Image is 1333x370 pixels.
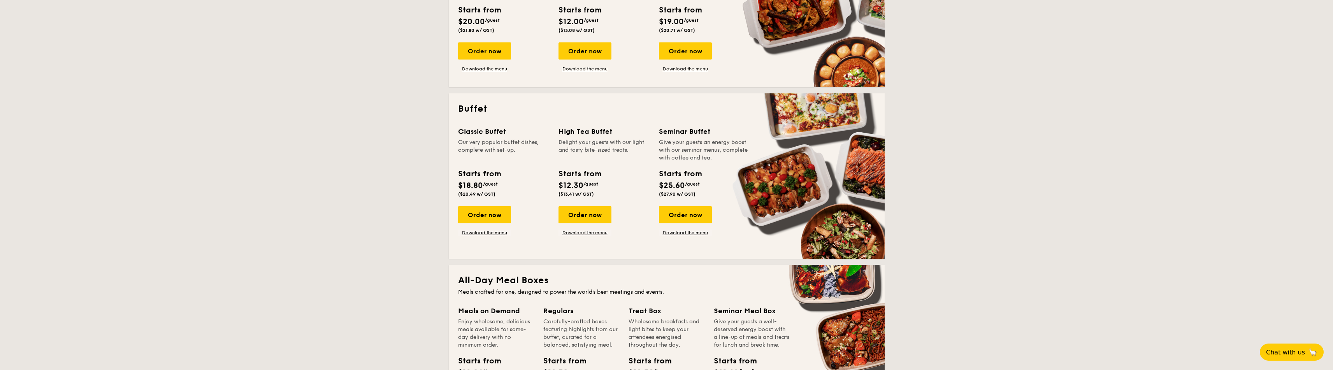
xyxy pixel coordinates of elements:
[1260,344,1324,361] button: Chat with us🦙
[458,191,495,197] span: ($20.49 w/ GST)
[659,168,701,180] div: Starts from
[458,66,511,72] a: Download the menu
[659,191,695,197] span: ($27.90 w/ GST)
[558,139,650,162] div: Delight your guests with our light and tasty bite-sized treats.
[458,42,511,60] div: Order now
[685,181,700,187] span: /guest
[458,305,534,316] div: Meals on Demand
[458,139,549,162] div: Our very popular buffet dishes, complete with set-up.
[458,4,501,16] div: Starts from
[558,168,601,180] div: Starts from
[659,181,685,190] span: $25.60
[485,18,500,23] span: /guest
[458,230,511,236] a: Download the menu
[458,126,549,137] div: Classic Buffet
[629,318,704,349] div: Wholesome breakfasts and light bites to keep your attendees energised throughout the day.
[558,17,584,26] span: $12.00
[659,4,701,16] div: Starts from
[659,230,712,236] a: Download the menu
[458,28,494,33] span: ($21.80 w/ GST)
[714,305,790,316] div: Seminar Meal Box
[714,355,749,367] div: Starts from
[1308,348,1317,357] span: 🦙
[659,17,684,26] span: $19.00
[629,355,664,367] div: Starts from
[659,126,750,137] div: Seminar Buffet
[1266,349,1305,356] span: Chat with us
[659,28,695,33] span: ($20.71 w/ GST)
[458,274,875,287] h2: All-Day Meal Boxes
[458,318,534,349] div: Enjoy wholesome, delicious meals available for same-day delivery with no minimum order.
[684,18,699,23] span: /guest
[458,355,493,367] div: Starts from
[583,181,598,187] span: /guest
[458,103,875,115] h2: Buffet
[558,206,611,223] div: Order now
[483,181,498,187] span: /guest
[558,181,583,190] span: $12.30
[458,168,501,180] div: Starts from
[543,355,578,367] div: Starts from
[659,42,712,60] div: Order now
[558,230,611,236] a: Download the menu
[543,318,619,349] div: Carefully-crafted boxes featuring highlights from our buffet, curated for a balanced, satisfying ...
[659,206,712,223] div: Order now
[558,42,611,60] div: Order now
[584,18,599,23] span: /guest
[458,206,511,223] div: Order now
[714,318,790,349] div: Give your guests a well-deserved energy boost with a line-up of meals and treats for lunch and br...
[558,66,611,72] a: Download the menu
[458,17,485,26] span: $20.00
[629,305,704,316] div: Treat Box
[558,126,650,137] div: High Tea Buffet
[558,191,594,197] span: ($13.41 w/ GST)
[659,66,712,72] a: Download the menu
[458,288,875,296] div: Meals crafted for one, designed to power the world's best meetings and events.
[659,139,750,162] div: Give your guests an energy boost with our seminar menus, complete with coffee and tea.
[558,4,601,16] div: Starts from
[558,28,595,33] span: ($13.08 w/ GST)
[543,305,619,316] div: Regulars
[458,181,483,190] span: $18.80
